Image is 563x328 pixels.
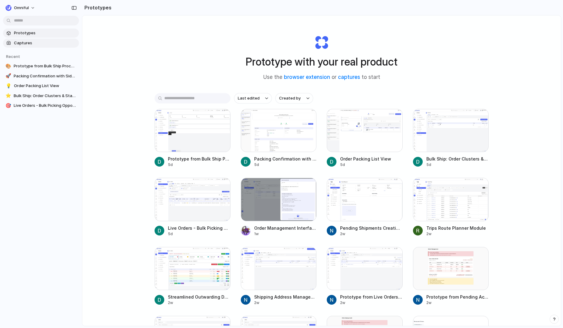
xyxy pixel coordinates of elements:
[340,162,403,167] div: 5d
[338,74,360,80] a: captures
[340,231,403,237] div: 2w
[3,101,79,110] a: 🎯Live Orders - Bulk Picking Opportunities
[14,83,77,89] span: Order Packing List View
[5,93,11,99] div: ⭐
[340,156,403,162] span: Order Packing List View
[234,93,272,103] button: Last edited
[14,40,77,46] span: Captures
[3,62,79,71] a: 🎨Prototype from Bulk Ship Processing
[168,294,230,300] span: Streamlined Outwarding Dashboard
[413,178,489,236] a: Trips Route Planner ModuleTrips Route Planner Module2w
[241,178,317,236] a: Order Management Interface UpdateOrder Management Interface Update1w
[3,29,79,38] a: Prototypes
[3,81,79,90] a: 💡Order Packing List View
[3,91,79,100] a: ⭐Bulk Ship: Order Clusters & Stacks Management
[413,247,489,306] a: Prototype from Pending Actions - Orders, Order ID 6983936409737Prototype from Pending Actions - O...
[254,294,317,300] span: Shipping Address Management Window
[155,247,230,306] a: Streamlined Outwarding DashboardStreamlined Outwarding Dashboard2w
[254,225,317,231] span: Order Management Interface Update
[426,162,489,167] div: 5d
[14,30,77,36] span: Prototypes
[426,225,489,231] span: Trips Route Planner Module
[254,300,317,306] div: 2w
[246,54,398,70] h1: Prototype with your real product
[5,83,12,89] div: 💡
[82,4,111,11] h2: Prototypes
[155,178,230,236] a: Live Orders - Bulk Picking OpportunitiesLive Orders - Bulk Picking Opportunities5d
[327,178,403,236] a: Pending Shipments Creation ScreenPending Shipments Creation Screen2w
[340,225,403,231] span: Pending Shipments Creation Screen
[5,73,11,79] div: 🚀
[5,63,11,69] div: 🎨
[5,103,11,109] div: 🎯
[426,156,489,162] span: Bulk Ship: Order Clusters & Stacks Management
[14,73,77,79] span: Packing Confirmation with Sidebar
[14,63,77,69] span: Prototype from Bulk Ship Processing
[168,156,230,162] span: Prototype from Bulk Ship Processing
[6,54,20,59] span: Recent
[426,300,489,306] div: 2w
[3,3,38,13] button: Omniful
[413,109,489,167] a: Bulk Ship: Order Clusters & Stacks ManagementBulk Ship: Order Clusters & Stacks Management5d
[155,109,230,167] a: Prototype from Bulk Ship ProcessingPrototype from Bulk Ship Processing5d
[284,74,330,80] a: browser extension
[14,93,77,99] span: Bulk Ship: Order Clusters & Stacks Management
[340,294,403,300] span: Prototype from Live Orders - Omniful Staging
[340,300,403,306] div: 2w
[327,247,403,306] a: Prototype from Live Orders - Omniful StagingPrototype from Live Orders - Omniful Staging2w
[241,247,317,306] a: Shipping Address Management WindowShipping Address Management Window2w
[279,95,301,101] span: Created by
[168,225,230,231] span: Live Orders - Bulk Picking Opportunities
[254,231,317,237] div: 1w
[426,231,489,237] div: 2w
[275,93,313,103] button: Created by
[238,95,260,101] span: Last edited
[14,103,77,109] span: Live Orders - Bulk Picking Opportunities
[3,39,79,48] a: Captures
[168,300,230,306] div: 2w
[254,162,317,167] div: 5d
[168,231,230,237] div: 5d
[168,162,230,167] div: 5d
[14,5,29,11] span: Omniful
[426,294,489,300] span: Prototype from Pending Actions - Orders, Order ID 6983936409737
[327,109,403,167] a: Order Packing List ViewOrder Packing List View5d
[263,73,380,81] span: Use the or to start
[3,72,79,81] a: 🚀Packing Confirmation with Sidebar
[254,156,317,162] span: Packing Confirmation with Sidebar
[241,109,317,167] a: Packing Confirmation with SidebarPacking Confirmation with Sidebar5d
